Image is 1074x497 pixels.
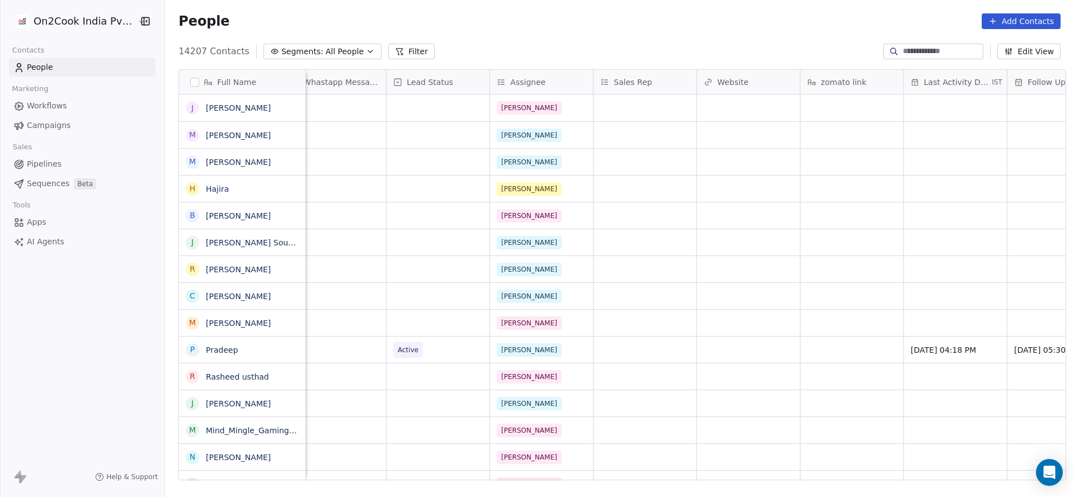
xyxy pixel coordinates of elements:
a: [PERSON_NAME] [206,399,271,408]
a: [PERSON_NAME] [206,103,271,112]
div: J [191,102,194,114]
span: [DATE] 04:18 PM [911,344,1000,356]
a: [PERSON_NAME] [206,480,271,489]
span: [PERSON_NAME] [497,101,562,115]
span: Sales [8,139,37,155]
span: People [178,13,229,30]
span: [PERSON_NAME] [497,397,562,410]
span: zomato link [821,77,866,88]
span: [PERSON_NAME] [497,182,562,196]
span: Active [398,344,418,356]
span: [PERSON_NAME] [497,263,562,276]
a: AI Agents [9,233,156,251]
span: [PERSON_NAME] [497,290,562,303]
button: Filter [388,44,435,59]
span: People [27,61,53,73]
span: [PERSON_NAME] [497,343,562,357]
span: [PERSON_NAME] [497,370,562,384]
a: [PERSON_NAME] [206,292,271,301]
span: Sales Rep [614,77,652,88]
span: 14207 Contacts [178,45,249,58]
a: [PERSON_NAME] [206,265,271,274]
button: On2Cook India Pvt. Ltd. [13,12,130,31]
div: J [191,397,194,409]
span: On2Cook India Pvt. Ltd. [34,14,135,29]
div: grid [179,94,306,481]
span: Sequences [27,178,69,190]
a: People [9,58,156,77]
div: Lead Status [387,70,489,94]
a: Workflows [9,97,156,115]
span: Whastapp Message [303,77,379,88]
div: zomato link [800,70,903,94]
div: m [189,156,196,168]
div: R [190,263,195,275]
span: Assignee [510,77,545,88]
span: All People [326,46,364,58]
span: Full Name [217,77,256,88]
div: Website [697,70,800,94]
a: Rasheed usthad [206,372,269,381]
img: on2cook%20logo-04%20copy.jpg [16,15,29,28]
div: Open Intercom Messenger [1036,459,1063,486]
span: Pipelines [27,158,62,170]
span: Help & Support [106,472,158,481]
a: Hajira [206,184,229,193]
span: Lead Status [407,77,453,88]
span: Last Activity Date [924,77,990,88]
span: [PERSON_NAME] [497,451,562,464]
span: Workflows [27,100,67,112]
span: [PERSON_NAME] [497,236,562,249]
div: J [191,236,194,248]
a: [PERSON_NAME] [206,453,271,462]
span: Marketing [7,81,53,97]
div: M [189,424,196,436]
span: Website [717,77,748,88]
a: Mind_Mingle_Gaming_with_delicious_kitchenhouse [206,426,404,435]
a: Help & Support [95,472,158,481]
a: Campaigns [9,116,156,135]
a: [PERSON_NAME] South Indian catering services [206,238,392,247]
div: Full Name [179,70,305,94]
span: Segments: [281,46,323,58]
a: SequencesBeta [9,174,156,193]
div: D [190,478,196,490]
span: Contacts [7,42,49,59]
div: C [190,290,195,302]
a: Pipelines [9,155,156,173]
span: [PERSON_NAME] [497,129,562,142]
span: [PERSON_NAME] [497,477,562,491]
span: IST [992,78,1002,87]
a: [PERSON_NAME] [206,158,271,167]
div: H [190,183,196,195]
div: P [190,344,195,356]
div: R [190,371,195,382]
span: [PERSON_NAME] [497,155,562,169]
div: B [190,210,196,221]
span: Beta [74,178,96,190]
span: Tools [8,197,35,214]
span: AI Agents [27,236,64,248]
button: Edit View [997,44,1061,59]
span: [PERSON_NAME] [497,316,562,330]
div: Assignee [490,70,593,94]
div: Sales Rep [593,70,696,94]
a: [PERSON_NAME] [206,131,271,140]
a: [PERSON_NAME] [206,319,271,328]
span: Apps [27,216,46,228]
span: [PERSON_NAME] [497,209,562,223]
div: Last Activity DateIST [904,70,1007,94]
div: N [190,451,195,463]
span: [PERSON_NAME] [497,424,562,437]
div: M [189,317,196,329]
a: Apps [9,213,156,231]
a: [PERSON_NAME] [206,211,271,220]
div: M [189,129,196,141]
div: Whastapp Message [283,70,386,94]
a: Pradeep [206,345,238,354]
span: Campaigns [27,120,70,131]
button: Add Contacts [982,13,1061,29]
